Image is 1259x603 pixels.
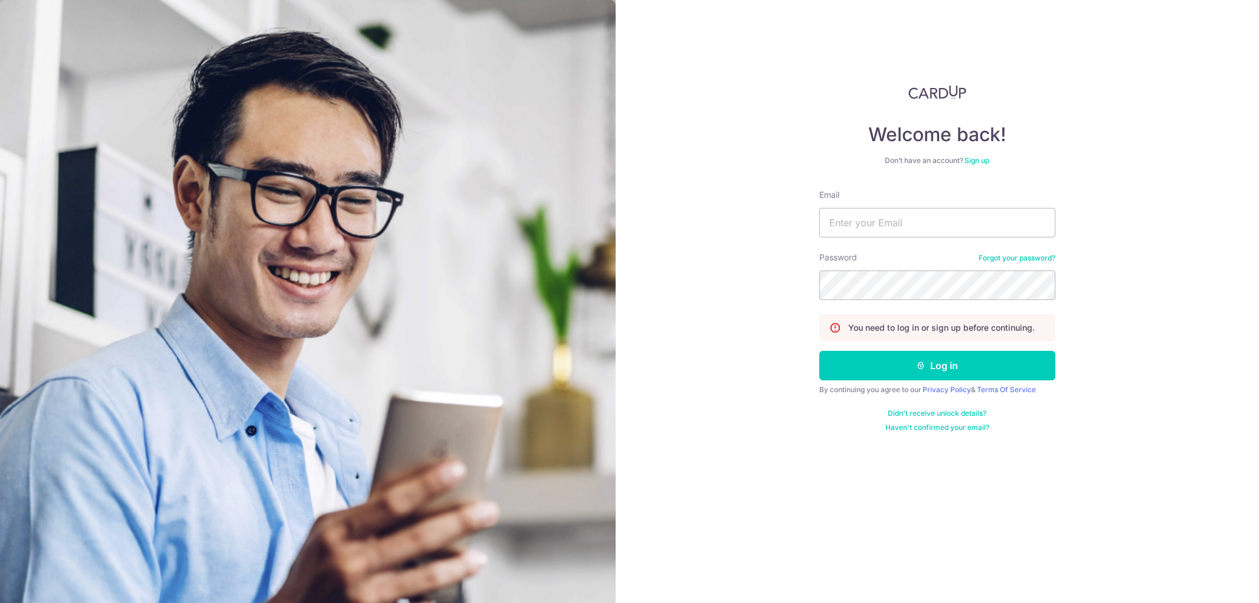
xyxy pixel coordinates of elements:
a: Terms Of Service [977,385,1036,394]
a: Sign up [964,156,989,165]
label: Password [819,252,857,263]
a: Privacy Policy [923,385,971,394]
h4: Welcome back! [819,123,1055,146]
button: Log in [819,351,1055,380]
img: CardUp Logo [908,85,966,99]
p: You need to log in or sign up before continuing. [848,322,1035,334]
a: Forgot your password? [979,253,1055,263]
a: Didn't receive unlock details? [888,409,986,418]
div: By continuing you agree to our & [819,385,1055,395]
a: Haven't confirmed your email? [885,423,989,432]
label: Email [819,189,839,201]
input: Enter your Email [819,208,1055,237]
div: Don’t have an account? [819,156,1055,165]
